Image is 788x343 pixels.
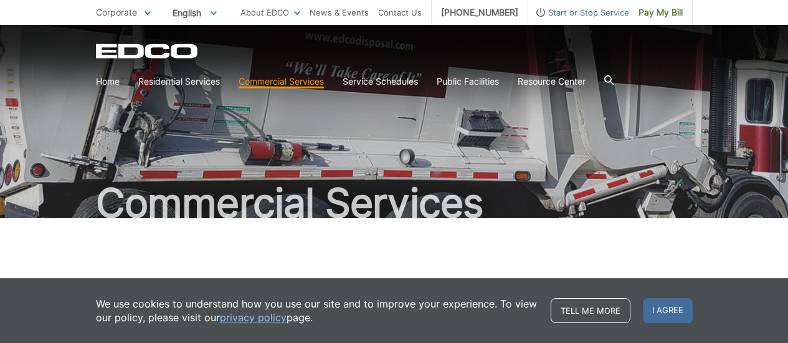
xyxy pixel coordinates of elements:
span: Corporate [96,7,137,17]
h2: Commercial Services [96,183,693,223]
a: News & Events [310,6,369,19]
a: Tell me more [551,298,630,323]
a: Residential Services [138,75,220,88]
a: Service Schedules [343,75,418,88]
a: privacy policy [220,311,287,324]
a: EDCD logo. Return to the homepage. [96,44,199,59]
a: Contact Us [378,6,422,19]
span: English [163,2,226,23]
a: Resource Center [518,75,586,88]
span: Pay My Bill [638,6,683,19]
a: Public Facilities [437,75,499,88]
a: Commercial Services [239,75,324,88]
p: We use cookies to understand how you use our site and to improve your experience. To view our pol... [96,297,538,324]
a: Home [96,75,120,88]
span: I agree [643,298,693,323]
a: About EDCO [240,6,300,19]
